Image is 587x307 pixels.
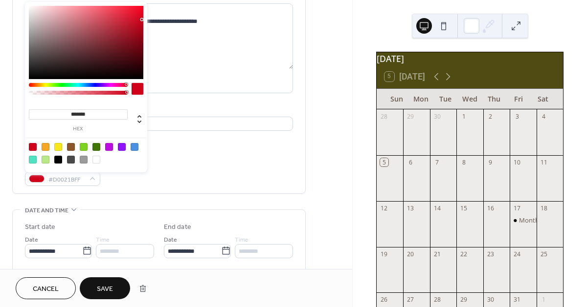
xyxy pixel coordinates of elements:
[235,234,248,245] span: Time
[540,158,548,166] div: 11
[433,112,441,121] div: 30
[433,250,441,258] div: 21
[25,234,38,245] span: Date
[486,250,495,258] div: 23
[380,250,388,258] div: 19
[460,296,468,304] div: 29
[460,204,468,212] div: 15
[406,296,415,304] div: 27
[540,296,548,304] div: 1
[433,158,441,166] div: 7
[486,296,495,304] div: 30
[80,156,88,164] div: #9B9B9B
[409,89,433,109] div: Mon
[25,222,55,232] div: Start date
[506,89,531,109] div: Fri
[25,205,68,216] span: Date and time
[406,250,415,258] div: 20
[433,296,441,304] div: 28
[460,250,468,258] div: 22
[29,126,128,132] label: hex
[540,250,548,258] div: 25
[460,112,468,121] div: 1
[406,158,415,166] div: 6
[486,158,495,166] div: 9
[54,143,62,151] div: #F8E71C
[519,216,569,225] div: Monthly Meeting
[513,112,521,121] div: 3
[48,174,85,184] span: #D0021BFF
[97,284,113,294] span: Save
[380,296,388,304] div: 26
[164,234,177,245] span: Date
[433,204,441,212] div: 14
[42,156,49,164] div: #B8E986
[486,112,495,121] div: 2
[531,89,555,109] div: Sat
[67,156,75,164] div: #4A4A4A
[406,204,415,212] div: 13
[92,143,100,151] div: #417505
[482,89,506,109] div: Thu
[406,112,415,121] div: 29
[92,156,100,164] div: #FFFFFF
[54,156,62,164] div: #000000
[164,222,191,232] div: End date
[513,296,521,304] div: 31
[433,89,458,109] div: Tue
[377,52,563,65] div: [DATE]
[380,158,388,166] div: 5
[80,277,130,299] button: Save
[513,250,521,258] div: 24
[29,143,37,151] div: #D0021B
[29,156,37,164] div: #50E3C2
[460,158,468,166] div: 8
[42,143,49,151] div: #F5A623
[25,105,291,115] div: Location
[118,143,126,151] div: #9013FE
[16,277,76,299] button: Cancel
[384,89,409,109] div: Sun
[540,204,548,212] div: 18
[131,143,138,151] div: #4A90E2
[380,112,388,121] div: 28
[458,89,482,109] div: Wed
[80,143,88,151] div: #7ED321
[67,143,75,151] div: #8B572A
[513,204,521,212] div: 17
[380,204,388,212] div: 12
[33,284,59,294] span: Cancel
[510,216,536,225] div: Monthly Meeting
[486,204,495,212] div: 16
[96,234,110,245] span: Time
[105,143,113,151] div: #BD10E0
[540,112,548,121] div: 4
[513,158,521,166] div: 10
